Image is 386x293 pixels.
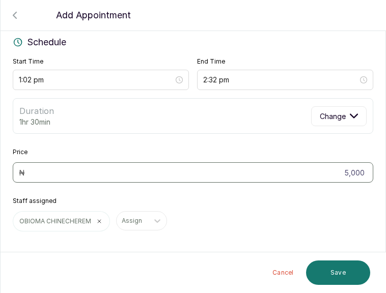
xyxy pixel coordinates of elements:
[27,35,66,49] p: Schedule
[19,217,91,225] p: OBIOMA CHINECHEREM
[306,260,370,285] button: Save
[56,8,131,22] p: Add Appointment
[13,197,57,205] label: Staff assigned
[19,74,174,85] input: Select time
[320,111,346,122] span: Change
[19,117,54,127] p: 1hr 30min
[13,57,43,66] label: Start Time
[203,74,358,85] input: Select time
[311,106,367,126] button: Change
[13,148,27,156] label: Price
[197,57,225,66] label: End Time
[19,167,25,178] div: ₦
[264,260,302,285] button: Cancel
[19,105,54,117] p: Duration
[13,162,373,183] input: 0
